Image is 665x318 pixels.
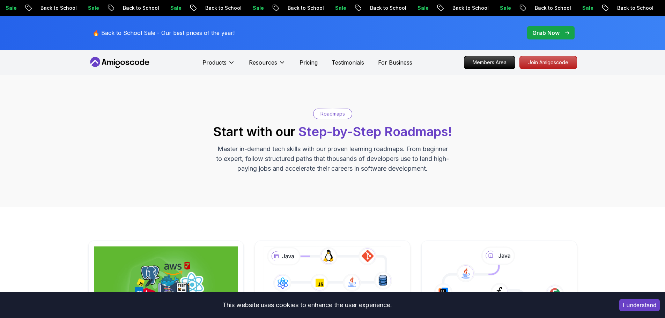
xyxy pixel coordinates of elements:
h2: Start with our [213,125,452,139]
p: Sale [492,5,514,12]
p: Back to School [114,5,162,12]
p: Sale [244,5,267,12]
p: Back to School [444,5,492,12]
button: Accept cookies [619,299,660,311]
div: This website uses cookies to enhance the user experience. [5,297,609,313]
p: Back to School [526,5,574,12]
p: Back to School [362,5,409,12]
a: Testimonials [332,58,364,67]
button: Resources [249,58,286,72]
a: Pricing [300,58,318,67]
button: Products [202,58,235,72]
a: Members Area [464,56,515,69]
p: Sale [162,5,184,12]
p: Resources [249,58,277,67]
p: Sale [409,5,431,12]
p: Back to School [32,5,80,12]
p: Sale [327,5,349,12]
p: Back to School [279,5,327,12]
p: Roadmaps [320,110,345,117]
p: Back to School [197,5,244,12]
p: Grab Now [532,29,560,37]
p: Join Amigoscode [520,56,577,69]
a: Join Amigoscode [519,56,577,69]
a: For Business [378,58,412,67]
p: Sale [574,5,596,12]
span: Step-by-Step Roadmaps! [298,124,452,139]
p: Master in-demand tech skills with our proven learning roadmaps. From beginner to expert, follow s... [215,144,450,173]
p: Sale [80,5,102,12]
p: 🔥 Back to School Sale - Our best prices of the year! [93,29,235,37]
p: Back to School [609,5,656,12]
p: Products [202,58,227,67]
